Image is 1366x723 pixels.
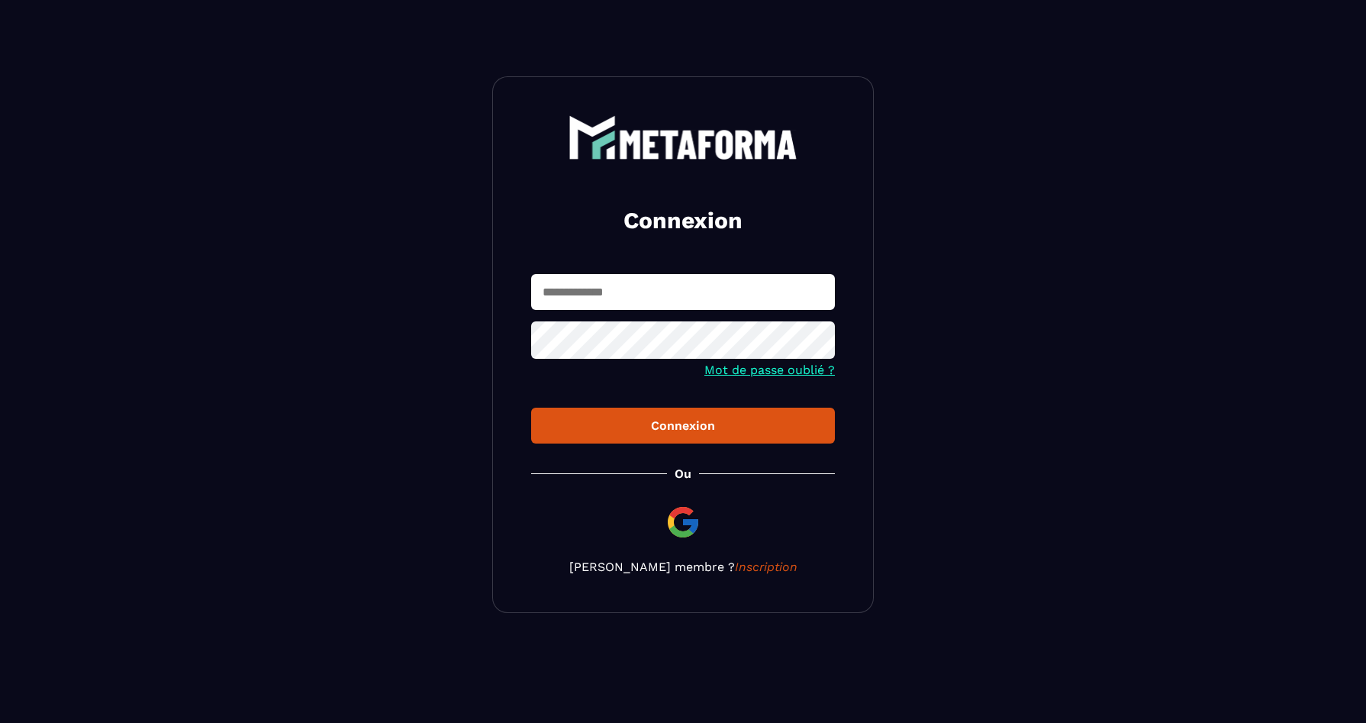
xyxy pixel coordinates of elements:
[549,205,817,236] h2: Connexion
[531,560,835,574] p: [PERSON_NAME] membre ?
[735,560,797,574] a: Inscription
[531,408,835,444] button: Connexion
[665,504,701,541] img: google
[543,418,823,433] div: Connexion
[675,466,691,481] p: Ou
[569,115,797,160] img: logo
[704,363,835,377] a: Mot de passe oublié ?
[531,115,835,160] a: logo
